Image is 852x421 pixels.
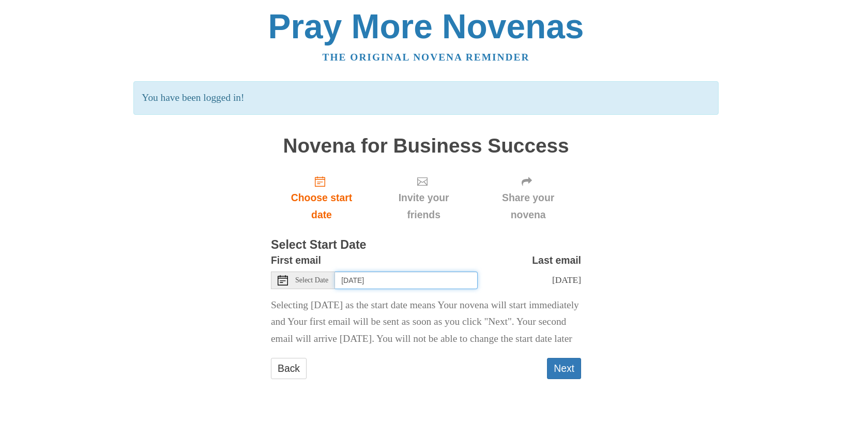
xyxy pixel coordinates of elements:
[532,252,581,269] label: Last email
[383,189,465,223] span: Invite your friends
[323,52,530,63] a: The original novena reminder
[281,189,362,223] span: Choose start date
[271,238,581,252] h3: Select Start Date
[485,189,571,223] span: Share your novena
[372,167,475,229] div: Click "Next" to confirm your start date first.
[271,358,307,379] a: Back
[552,275,581,285] span: [DATE]
[335,272,478,289] input: Use the arrow keys to pick a date
[271,252,321,269] label: First email
[271,297,581,348] p: Selecting [DATE] as the start date means Your novena will start immediately and Your first email ...
[271,167,372,229] a: Choose start date
[133,81,718,115] p: You have been logged in!
[295,277,328,284] span: Select Date
[271,135,581,157] h1: Novena for Business Success
[547,358,581,379] button: Next
[475,167,581,229] div: Click "Next" to confirm your start date first.
[268,7,584,46] a: Pray More Novenas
